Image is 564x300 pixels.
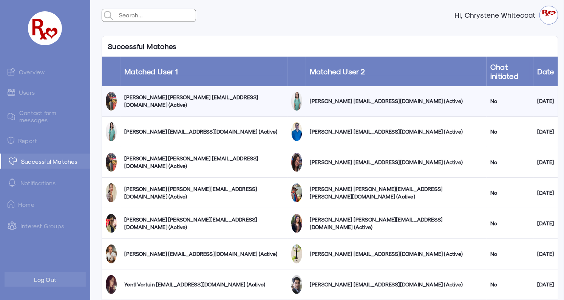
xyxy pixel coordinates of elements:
div: [DATE] [537,220,554,227]
img: matched.svg [9,157,17,165]
img: admin-ic-report.svg [8,137,14,144]
img: admin-search.svg [102,9,115,22]
div: [PERSON_NAME] [PERSON_NAME] [EMAIL_ADDRESS][DOMAIN_NAME] (Active) [124,94,283,109]
img: mtlvuq0zgktuplmzmj6o.jpg [106,92,117,111]
div: [DATE] [537,250,554,258]
img: wlnteo8bihxzngjxst54.png [291,214,302,233]
img: labvlhhyuq0k1hjt80v1.jpg [106,122,117,141]
div: [PERSON_NAME] [EMAIL_ADDRESS][DOMAIN_NAME] (Active) [124,250,283,258]
div: [PERSON_NAME] [EMAIL_ADDRESS][DOMAIN_NAME] (Active) [124,128,283,135]
strong: Hi, Chrystene Whitecoat [454,11,539,19]
div: [PERSON_NAME] [PERSON_NAME][EMAIL_ADDRESS][PERSON_NAME][DOMAIN_NAME] (Active) [310,185,483,200]
div: [PERSON_NAME] [EMAIL_ADDRESS][DOMAIN_NAME] (Active) [310,250,483,258]
div: [DATE] [537,158,554,166]
div: No [490,158,530,166]
div: [PERSON_NAME] [PERSON_NAME][EMAIL_ADDRESS][DOMAIN_NAME] (Active) [124,185,283,200]
div: [PERSON_NAME] [PERSON_NAME][EMAIL_ADDRESS][DOMAIN_NAME] (Active) [124,216,283,231]
img: wjntg3bgi3dhdfmct9cw.jpg [106,214,117,233]
div: [DATE] [537,189,554,197]
div: No [490,220,530,227]
div: Yentl Vertuin [EMAIL_ADDRESS][DOMAIN_NAME] (Active) [124,281,283,288]
img: ayw03h2ogqocysdqwqip.png [291,275,302,294]
a: Matched User 2 [310,67,365,76]
img: admin-ic-contact-message.svg [8,113,15,120]
img: admin-ic-users.svg [8,89,15,96]
p: Successful Matches [102,36,182,57]
div: No [490,250,530,258]
div: [PERSON_NAME] [EMAIL_ADDRESS][DOMAIN_NAME] (Active) [310,281,483,288]
div: No [490,128,530,135]
div: [DATE] [537,97,554,105]
div: No [490,281,530,288]
img: damcq6z6skfbom31qzan.jpg [106,183,117,202]
img: nhkeyuls5owd4vg9meyw.png [106,245,117,263]
div: No [490,97,530,105]
img: fpxhffu6jcavqkzrvjpq.jpg [291,245,302,263]
img: nwtv2xxm2rlvwq4gwzp2.png [291,122,302,141]
div: [DATE] [537,128,554,135]
img: stoxbr6mqmahal6cjiue.jpg [291,183,302,202]
img: mtlvuq0zgktuplmzmj6o.jpg [106,153,117,172]
button: Log Out [5,272,86,287]
div: [PERSON_NAME] [EMAIL_ADDRESS][DOMAIN_NAME] (Active) [310,158,483,166]
div: No [490,189,530,197]
a: Matched User 1 [124,67,178,76]
img: ic-home.png [8,200,14,208]
img: admin-ic-overview.svg [8,68,15,75]
img: labvlhhyuq0k1hjt80v1.jpg [291,92,302,111]
div: [PERSON_NAME] [PERSON_NAME] [EMAIL_ADDRESS][DOMAIN_NAME] (Active) [124,155,283,170]
img: notification-default-white.svg [8,178,17,187]
div: [PERSON_NAME] [PERSON_NAME][EMAIL_ADDRESS][DOMAIN_NAME] (Active) [310,216,483,231]
img: qeh2if7h6c8yzcny4haa.jpg [291,153,302,172]
img: intrestGropus.svg [8,221,17,230]
a: Chat initiated [490,62,518,80]
div: [DATE] [537,281,554,288]
div: [PERSON_NAME] [EMAIL_ADDRESS][DOMAIN_NAME] (Active) [310,128,483,135]
div: [PERSON_NAME] [EMAIL_ADDRESS][DOMAIN_NAME] (Active) [310,97,483,105]
a: Date [537,67,554,76]
input: Search... [117,9,196,21]
img: ywtpheaylaq9pkc5oo82.jpg [106,275,117,294]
